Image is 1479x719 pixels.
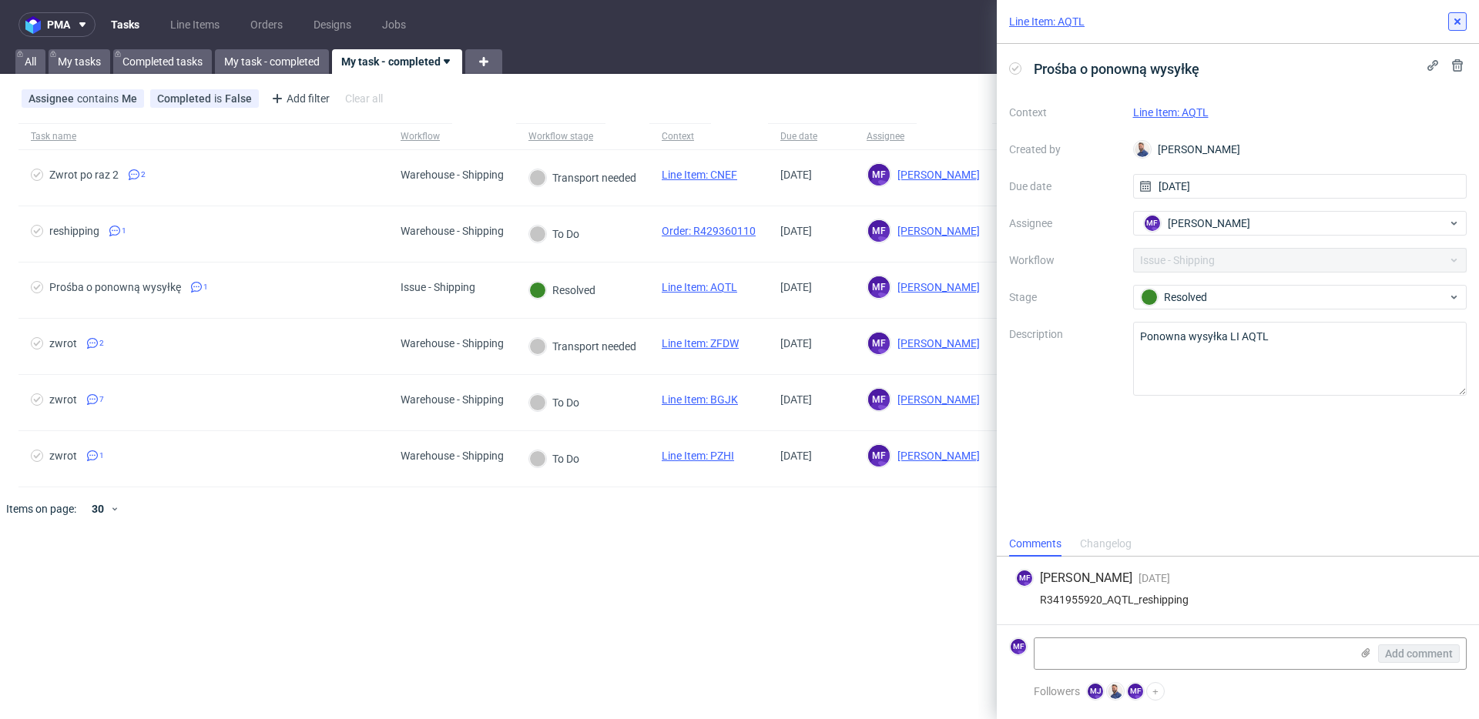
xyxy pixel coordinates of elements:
[401,337,504,349] div: Warehouse - Shipping
[1168,216,1250,231] span: [PERSON_NAME]
[82,498,110,520] div: 30
[867,130,904,142] div: Assignee
[528,130,593,142] div: Workflow stage
[49,393,77,406] div: zwrot
[15,49,45,74] a: All
[780,281,812,293] span: [DATE]
[1139,572,1170,584] span: [DATE]
[780,225,812,237] span: [DATE]
[1141,289,1447,306] div: Resolved
[780,450,812,462] span: [DATE]
[1009,532,1061,557] div: Comments
[529,394,579,411] div: To Do
[241,12,292,37] a: Orders
[49,49,110,74] a: My tasks
[1009,325,1121,393] label: Description
[401,130,440,142] div: Workflow
[1146,682,1165,701] button: +
[99,337,104,349] span: 2
[214,92,225,105] span: is
[215,49,329,74] a: My task - completed
[161,12,229,37] a: Line Items
[1133,106,1209,119] a: Line Item: AQTL
[662,281,737,293] a: Line Item: AQTL
[401,393,504,406] div: Warehouse - Shipping
[401,169,504,181] div: Warehouse - Shipping
[401,281,475,293] div: Issue - Shipping
[1034,685,1080,697] span: Followers
[1009,177,1121,196] label: Due date
[1133,137,1467,162] div: [PERSON_NAME]
[122,92,137,105] div: Me
[1145,216,1160,231] figcaption: MF
[1015,594,1461,606] div: R341955920_AQTL_reshipping
[1108,684,1123,699] img: Michał Rachański
[868,333,890,354] figcaption: MF
[1088,684,1103,699] figcaption: MJ
[373,12,415,37] a: Jobs
[49,450,77,462] div: zwrot
[891,225,980,237] span: [PERSON_NAME]
[1028,56,1206,82] span: Prośba o ponowną wysyłkę
[868,276,890,298] figcaption: MF
[401,225,504,237] div: Warehouse - Shipping
[868,389,890,410] figcaption: MF
[662,225,756,237] a: Order: R429360110
[47,19,70,30] span: pma
[662,130,699,142] div: Context
[25,16,47,34] img: logo
[868,164,890,186] figcaption: MF
[304,12,361,37] a: Designs
[18,12,96,37] button: pma
[1040,570,1132,587] span: [PERSON_NAME]
[157,92,214,105] span: Completed
[529,282,595,299] div: Resolved
[891,337,980,349] span: [PERSON_NAME]
[203,281,208,293] span: 1
[29,92,77,105] span: Assignee
[102,12,149,37] a: Tasks
[662,393,738,406] a: Line Item: BGJK
[868,445,890,467] figcaption: MF
[99,450,104,462] span: 1
[49,281,181,293] div: Prośba o ponowną wysyłkę
[529,169,636,186] div: Transport needed
[1011,639,1026,654] figcaption: MF
[662,337,739,349] a: Line Item: ZFDW
[1080,532,1132,557] div: Changelog
[332,49,462,74] a: My task - completed
[1128,684,1143,699] figcaption: MF
[31,130,376,143] span: Task name
[1009,251,1121,269] label: Workflow
[1009,214,1121,232] label: Assignee
[6,501,76,517] span: Items on page:
[1133,322,1467,396] textarea: Ponowna wysyłka LI AQTL
[342,88,386,109] div: Clear all
[780,337,812,349] span: [DATE]
[49,169,119,181] div: Zwrot po raz 2
[1009,103,1121,122] label: Context
[225,92,252,105] div: False
[780,130,842,143] span: Due date
[891,393,980,406] span: [PERSON_NAME]
[77,92,122,105] span: contains
[891,281,980,293] span: [PERSON_NAME]
[99,393,104,406] span: 7
[891,169,980,181] span: [PERSON_NAME]
[529,338,636,355] div: Transport needed
[891,450,980,462] span: [PERSON_NAME]
[265,86,333,111] div: Add filter
[1135,142,1150,157] img: Michał Rachański
[529,226,579,242] div: To Do
[1009,288,1121,306] label: Stage
[529,450,579,467] div: To Do
[1017,570,1032,586] figcaption: MF
[868,220,890,242] figcaption: MF
[401,450,504,462] div: Warehouse - Shipping
[113,49,212,74] a: Completed tasks
[662,169,737,181] a: Line Item: CNEF
[49,225,99,237] div: reshipping
[1009,140,1121,159] label: Created by
[780,393,812,406] span: [DATE]
[780,169,812,181] span: [DATE]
